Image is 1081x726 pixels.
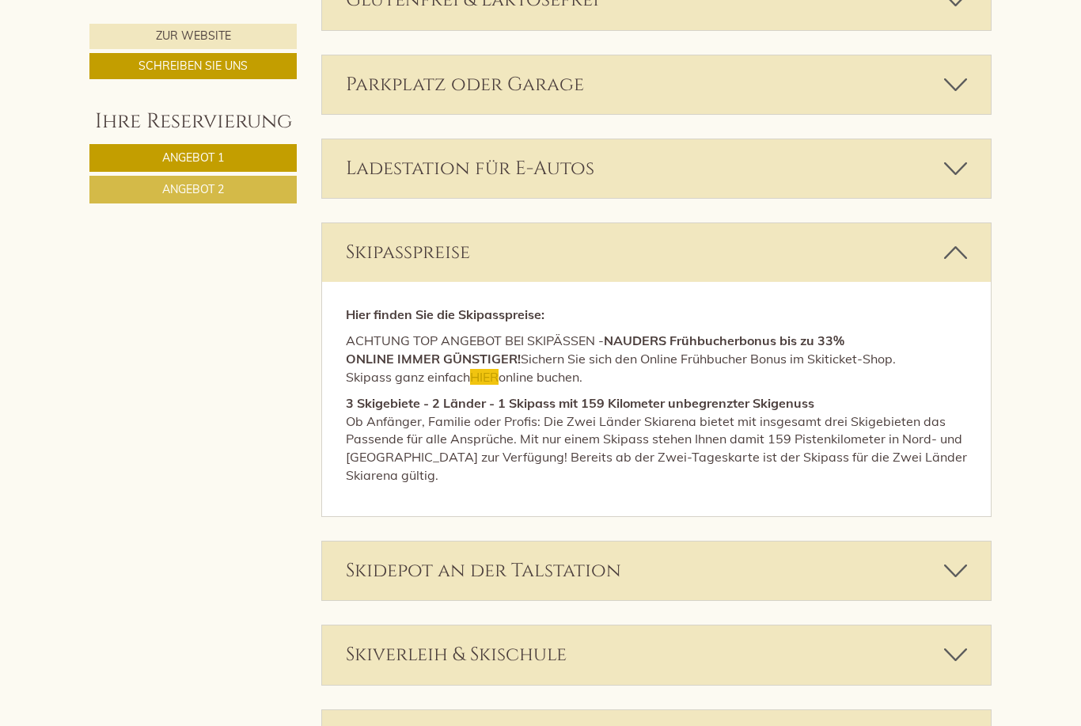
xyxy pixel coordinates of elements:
div: Ihre Reservierung [89,107,297,136]
strong: Hier finden Sie die Skipasspreise: [346,306,544,322]
span: Angebot 1 [162,150,224,165]
p: Ob Anfänger, Familie oder Profis: Die Zwei Länder Skiarena bietet mit insgesamt drei Skigebieten ... [346,394,968,485]
p: ACHTUNG TOP ANGEBOT BEI SKIPÄSSEN - Sichern Sie sich den Online Frühbucher Bonus im Skiticket-Sho... [346,332,968,386]
div: Parkplatz oder Garage [322,55,992,114]
div: Skidepot an der Talstation [322,542,992,600]
span: Angebot 2 [162,182,224,196]
a: Schreiben Sie uns [89,53,297,79]
strong: NAUDERS Frühbucherbonus bis zu 33% [604,333,844,348]
a: HIER [470,369,499,385]
div: Skipasspreise [322,223,992,282]
div: Skiverleih & Skischule [322,625,992,684]
a: Zur Website [89,24,297,49]
strong: ONLINE IMMER GÜNSTIGER! [346,351,521,367]
strong: 3 Skigebiete - 2 Länder - 1 Skipass mit 159 Kilometer unbegrenzter Skigenuss [346,395,814,411]
div: Ladestation für E-Autos [322,139,992,198]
